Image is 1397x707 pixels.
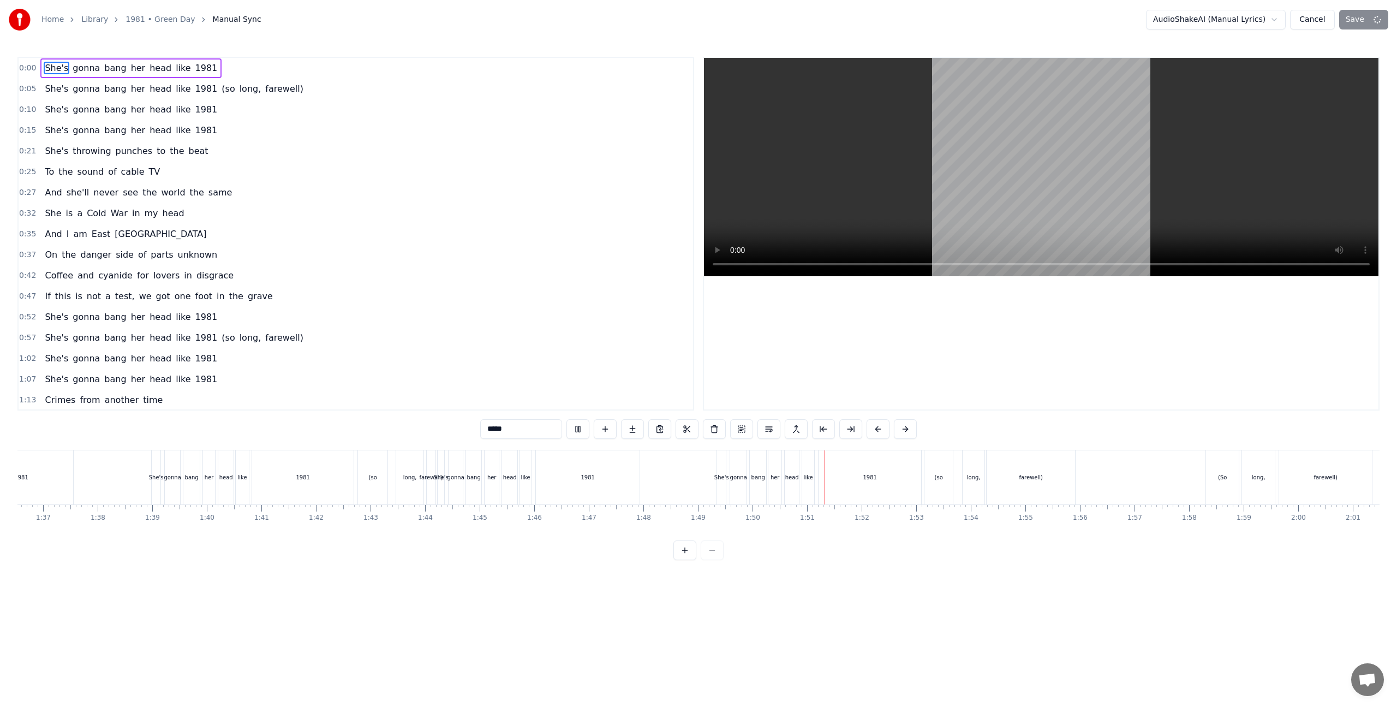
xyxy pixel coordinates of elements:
[238,331,262,344] span: long,
[103,62,127,74] span: bang
[19,353,36,364] span: 1:02
[254,514,269,522] div: 1:41
[115,145,154,157] span: punches
[149,473,164,482] div: She's
[36,514,51,522] div: 1:37
[71,311,101,323] span: gonna
[61,248,77,261] span: the
[189,186,205,199] span: the
[103,373,127,385] span: bang
[71,62,101,74] span: gonna
[91,514,105,522] div: 1:38
[487,473,497,482] div: her
[79,248,112,261] span: danger
[238,82,262,95] span: long,
[175,103,192,116] span: like
[130,82,147,95] span: her
[19,104,36,115] span: 0:10
[148,124,172,136] span: head
[136,269,150,282] span: for
[447,473,464,482] div: gonna
[41,14,261,25] nav: breadcrumb
[44,352,69,365] span: She's
[247,290,274,302] span: grave
[91,228,112,240] span: East
[527,514,542,522] div: 1:46
[1127,514,1142,522] div: 1:57
[148,103,172,116] span: head
[403,473,417,482] div: long,
[187,145,209,157] span: beat
[155,290,171,302] span: got
[220,331,236,344] span: (so
[71,103,101,116] span: gonna
[205,473,214,482] div: her
[207,186,234,199] span: same
[19,249,36,260] span: 0:37
[76,269,95,282] span: and
[138,290,153,302] span: we
[41,14,64,25] a: Home
[175,331,192,344] span: like
[1237,514,1251,522] div: 1:59
[175,82,192,95] span: like
[745,514,760,522] div: 1:50
[19,374,36,385] span: 1:07
[194,352,219,365] span: 1981
[1252,473,1265,482] div: long,
[19,63,36,74] span: 0:00
[79,394,101,406] span: from
[909,514,924,522] div: 1:53
[103,352,127,365] span: bang
[9,9,31,31] img: youka
[175,373,192,385] span: like
[148,373,172,385] span: head
[194,124,219,136] span: 1981
[44,165,55,178] span: To
[162,207,186,219] span: head
[1218,473,1227,482] div: (So
[964,514,978,522] div: 1:54
[44,62,69,74] span: She's
[1291,514,1306,522] div: 2:00
[1182,514,1197,522] div: 1:58
[228,290,244,302] span: the
[44,311,69,323] span: She's
[175,311,192,323] span: like
[81,14,108,25] a: Library
[103,82,127,95] span: bang
[72,228,88,240] span: am
[19,395,36,406] span: 1:13
[148,331,172,344] span: head
[194,82,219,95] span: 1981
[174,290,192,302] span: one
[44,186,63,199] span: And
[419,473,443,482] div: farewell)
[71,82,101,95] span: gonna
[44,145,69,157] span: She's
[97,269,134,282] span: cyanide
[730,473,747,482] div: gonna
[785,473,799,482] div: head
[967,473,981,482] div: long,
[195,269,235,282] span: disgrace
[216,290,226,302] span: in
[71,331,101,344] span: gonna
[19,312,36,323] span: 0:52
[65,186,91,199] span: she'll
[148,311,172,323] span: head
[19,146,36,157] span: 0:21
[131,207,141,219] span: in
[114,228,207,240] span: [GEOGRAPHIC_DATA]
[19,270,36,281] span: 0:42
[142,394,164,406] span: time
[800,514,815,522] div: 1:51
[19,229,36,240] span: 0:35
[71,373,101,385] span: gonna
[130,124,147,136] span: her
[582,514,596,522] div: 1:47
[114,290,136,302] span: test,
[120,165,146,178] span: cable
[44,82,69,95] span: She's
[636,514,651,522] div: 1:48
